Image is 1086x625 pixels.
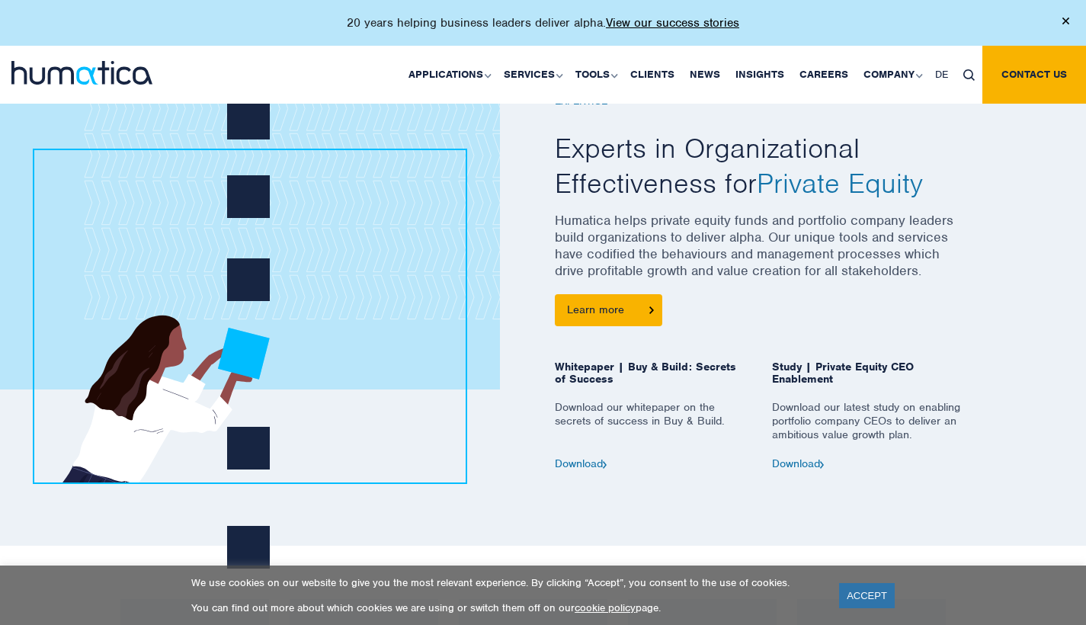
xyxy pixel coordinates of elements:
[496,46,568,104] a: Services
[555,457,607,470] a: Download
[191,576,820,589] p: We use cookies on our website to give you the most relevant experience. By clicking “Accept”, you...
[191,601,820,614] p: You can find out more about which cookies we are using or switch them off on our page.
[772,361,966,400] span: Study | Private Equity CEO Enablement
[927,46,956,104] a: DE
[555,294,662,326] a: Learn more
[555,212,966,294] p: Humatica helps private equity funds and portfolio company leaders build organizations to deliver ...
[856,46,927,104] a: Company
[568,46,623,104] a: Tools
[606,15,739,30] a: View our success stories
[963,69,975,81] img: search_icon
[792,46,856,104] a: Careers
[555,361,749,400] span: Whitepaper | Buy & Build: Secrets of Success
[682,46,728,104] a: News
[401,46,496,104] a: Applications
[772,457,825,470] a: Download
[11,61,152,85] img: logo
[603,461,607,468] img: arrow2
[820,461,825,468] img: arrow2
[555,400,749,457] p: Download our whitepaper on the secrets of success in Buy & Build.
[982,46,1086,104] a: Contact us
[649,306,654,313] img: arrowicon
[555,131,966,200] h2: Experts in Organizational Effectiveness for
[935,68,948,81] span: DE
[347,15,739,30] p: 20 years helping business leaders deliver alpha.
[42,37,446,482] img: girl1
[623,46,682,104] a: Clients
[772,400,966,457] p: Download our latest study on enabling portfolio company CEOs to deliver an ambitious value growth...
[757,165,923,200] span: Private Equity
[839,583,895,608] a: ACCEPT
[728,46,792,104] a: Insights
[575,601,636,614] a: cookie policy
